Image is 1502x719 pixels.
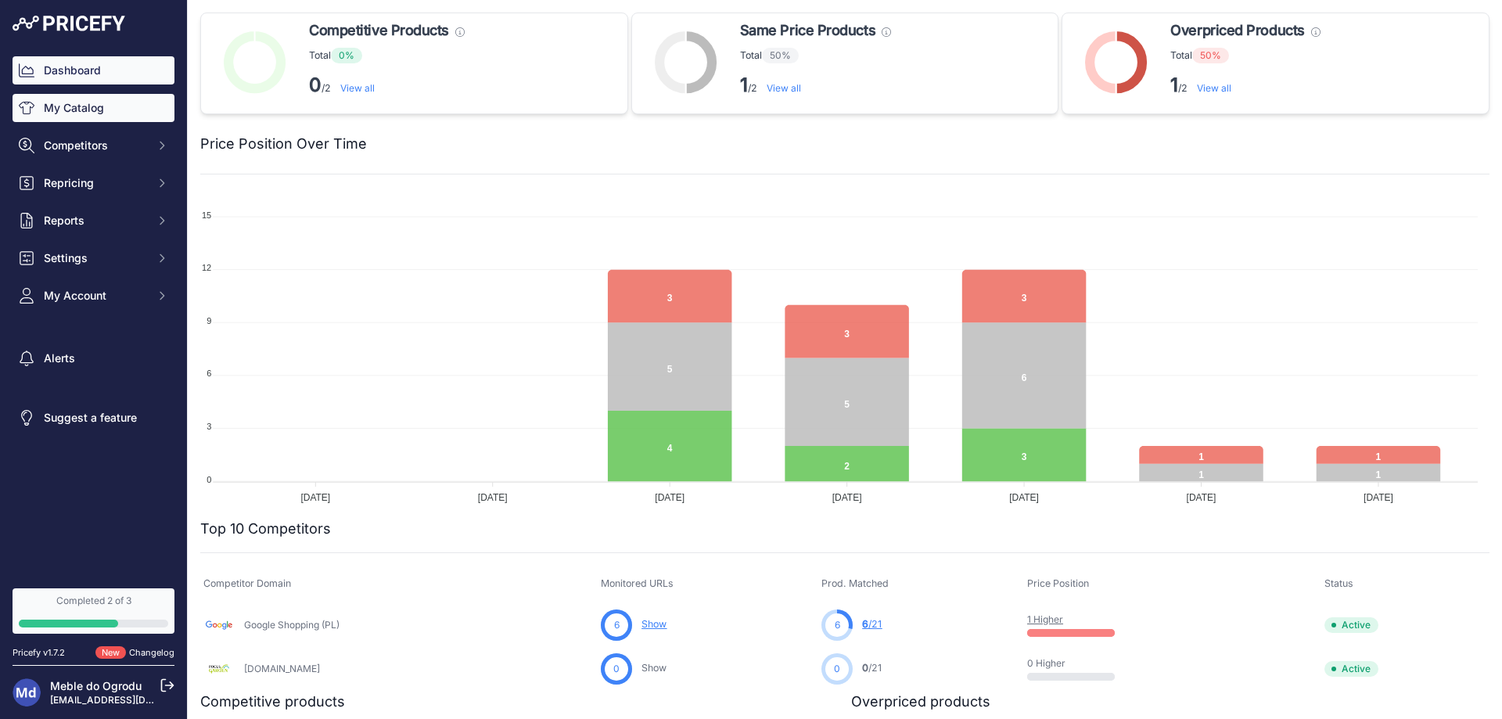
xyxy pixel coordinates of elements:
[862,618,868,630] span: 6
[50,679,142,692] a: Meble do Ogrodu
[641,618,667,630] a: Show
[25,41,38,53] img: website_grey.svg
[309,20,449,41] span: Competitive Products
[13,131,174,160] button: Competitors
[614,618,620,632] span: 6
[13,588,174,634] a: Completed 2 of 3
[740,20,875,41] span: Same Price Products
[1009,492,1039,503] tspan: [DATE]
[1027,577,1089,589] span: Price Position
[740,48,891,63] p: Total
[1197,82,1231,94] a: View all
[200,518,331,540] h2: Top 10 Competitors
[203,577,291,589] span: Competitor Domain
[42,91,55,103] img: tab_domain_overview_orange.svg
[340,82,375,94] a: View all
[834,662,840,676] span: 0
[19,595,168,607] div: Completed 2 of 3
[129,647,174,658] a: Changelog
[331,48,362,63] span: 0%
[207,422,211,431] tspan: 3
[207,316,211,325] tspan: 9
[835,618,840,632] span: 6
[1324,661,1378,677] span: Active
[25,25,38,38] img: logo_orange.svg
[740,74,748,96] strong: 1
[13,16,125,31] img: Pricefy Logo
[1324,617,1378,633] span: Active
[1170,74,1178,96] strong: 1
[767,82,801,94] a: View all
[13,646,65,660] div: Pricefy v1.7.2
[44,25,77,38] div: v 4.0.25
[207,475,211,484] tspan: 0
[641,662,667,674] a: Show
[244,619,340,631] a: Google Shopping (PL)
[862,662,868,674] span: 0
[50,694,214,706] a: [EMAIL_ADDRESS][DOMAIN_NAME]
[202,263,211,272] tspan: 12
[173,92,264,102] div: Keywords by Traffic
[44,250,146,266] span: Settings
[1027,657,1127,670] p: 0 Higher
[13,56,174,84] a: Dashboard
[309,48,465,63] p: Total
[862,662,882,674] a: 0/21
[1027,613,1063,625] a: 1 Higher
[1170,20,1304,41] span: Overpriced Products
[1364,492,1393,503] tspan: [DATE]
[862,618,882,630] a: 6/21
[1170,73,1320,98] p: /2
[13,344,174,372] a: Alerts
[300,492,330,503] tspan: [DATE]
[44,288,146,304] span: My Account
[478,492,508,503] tspan: [DATE]
[613,662,620,676] span: 0
[156,91,168,103] img: tab_keywords_by_traffic_grey.svg
[59,92,140,102] div: Domain Overview
[13,404,174,432] a: Suggest a feature
[1187,492,1216,503] tspan: [DATE]
[1192,48,1229,63] span: 50%
[13,282,174,310] button: My Account
[13,169,174,197] button: Repricing
[41,41,172,53] div: Domain: [DOMAIN_NAME]
[821,577,889,589] span: Prod. Matched
[1170,48,1320,63] p: Total
[655,492,685,503] tspan: [DATE]
[202,210,211,220] tspan: 15
[200,133,367,155] h2: Price Position Over Time
[601,577,674,589] span: Monitored URLs
[762,48,799,63] span: 50%
[207,368,211,378] tspan: 6
[309,73,465,98] p: /2
[13,94,174,122] a: My Catalog
[13,207,174,235] button: Reports
[44,213,146,228] span: Reports
[13,56,174,570] nav: Sidebar
[740,73,891,98] p: /2
[44,138,146,153] span: Competitors
[13,244,174,272] button: Settings
[851,691,990,713] h2: Overpriced products
[244,663,320,674] a: [DOMAIN_NAME]
[832,492,862,503] tspan: [DATE]
[44,175,146,191] span: Repricing
[95,646,126,660] span: New
[1324,577,1353,589] span: Status
[200,691,345,713] h2: Competitive products
[309,74,322,96] strong: 0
